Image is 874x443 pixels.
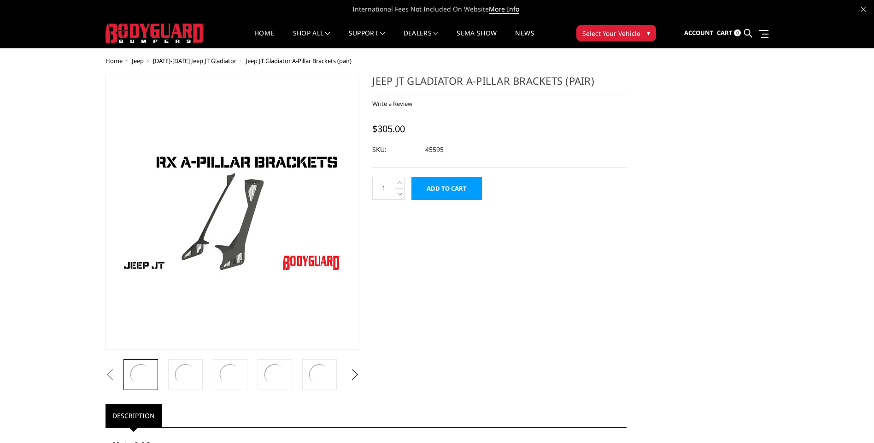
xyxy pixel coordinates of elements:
[457,30,497,48] a: SEMA Show
[349,30,385,48] a: Support
[103,368,117,382] button: Previous
[684,21,714,46] a: Account
[307,362,332,387] img: Jeep JT Gladiator A-Pillar Brackets (pair)
[582,29,640,38] span: Select Your Vehicle
[128,362,153,387] img: Jeep JT Gladiator A-Pillar Brackets (pair)
[576,25,656,41] button: Select Your Vehicle
[717,21,741,46] a: Cart 0
[684,29,714,37] span: Account
[372,122,405,135] span: $305.00
[153,57,236,65] a: [DATE]-[DATE] Jeep JT Gladiator
[348,368,362,382] button: Next
[717,29,733,37] span: Cart
[404,30,439,48] a: Dealers
[734,29,741,36] span: 0
[372,99,412,108] a: Write a Review
[372,141,418,158] dt: SKU:
[246,57,352,65] span: Jeep JT Gladiator A-Pillar Brackets (pair)
[411,177,482,200] input: Add to Cart
[106,404,162,427] a: Description
[106,57,123,65] a: Home
[106,23,205,43] img: BODYGUARD BUMPERS
[425,141,444,158] dd: 45595
[132,57,144,65] a: Jeep
[293,30,330,48] a: shop all
[217,362,243,387] img: Jeep JT Gladiator A-Pillar Brackets (pair)
[262,362,287,387] img: Jeep JT Gladiator A-Pillar Brackets (pair)
[173,362,198,387] img: Jeep JT Gladiator A-Pillar Brackets (pair)
[647,28,650,38] span: ▾
[372,74,627,94] h1: Jeep JT Gladiator A-Pillar Brackets (pair)
[106,74,360,350] a: Jeep JT Gladiator A-Pillar Brackets (pair)
[117,147,347,277] img: Jeep JT Gladiator A-Pillar Brackets (pair)
[515,30,534,48] a: News
[254,30,274,48] a: Home
[489,5,519,14] a: More Info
